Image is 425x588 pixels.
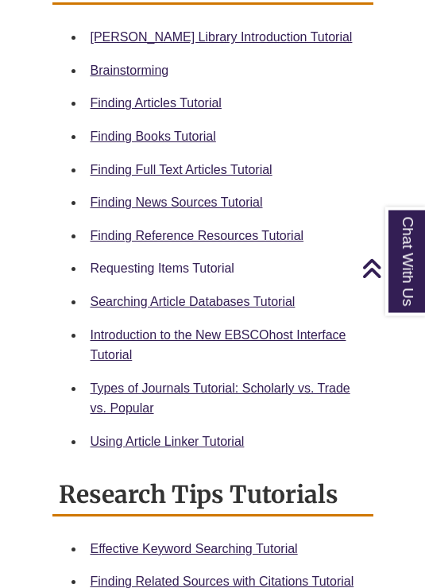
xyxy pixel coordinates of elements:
[52,475,373,517] h2: Research Tips Tutorials
[91,230,304,243] a: Finding Reference Resources Tutorial
[91,97,222,110] a: Finding Articles Tutorial
[361,257,421,279] a: Back to Top
[91,64,169,78] a: Brainstorming
[91,296,296,309] a: Searching Article Databases Tutorial
[91,329,346,363] a: Introduction to the New EBSCOhost Interface Tutorial
[91,262,234,276] a: Requesting Items Tutorial
[91,130,216,144] a: Finding Books Tutorial
[91,196,263,210] a: Finding News Sources Tutorial
[91,435,245,449] a: Using Article Linker Tutorial
[91,31,353,44] a: [PERSON_NAME] Library Introduction Tutorial
[91,382,350,416] a: Types of Journals Tutorial: Scholarly vs. Trade vs. Popular
[91,164,272,177] a: Finding Full Text Articles Tutorial
[91,543,298,556] a: Effective Keyword Searching Tutorial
